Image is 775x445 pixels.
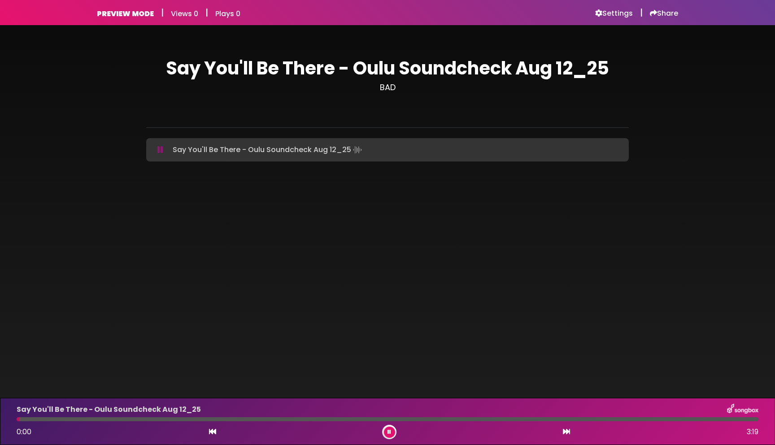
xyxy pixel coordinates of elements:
[97,9,154,18] h6: PREVIEW MODE
[146,83,629,92] h3: BAD
[640,7,643,18] h5: |
[215,9,240,18] h6: Plays 0
[595,9,633,18] a: Settings
[351,144,364,156] img: waveform4.gif
[650,9,678,18] a: Share
[173,144,364,156] p: Say You'll Be There - Oulu Soundcheck Aug 12_25
[161,7,164,18] h5: |
[205,7,208,18] h5: |
[171,9,198,18] h6: Views 0
[146,57,629,79] h1: Say You'll Be There - Oulu Soundcheck Aug 12_25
